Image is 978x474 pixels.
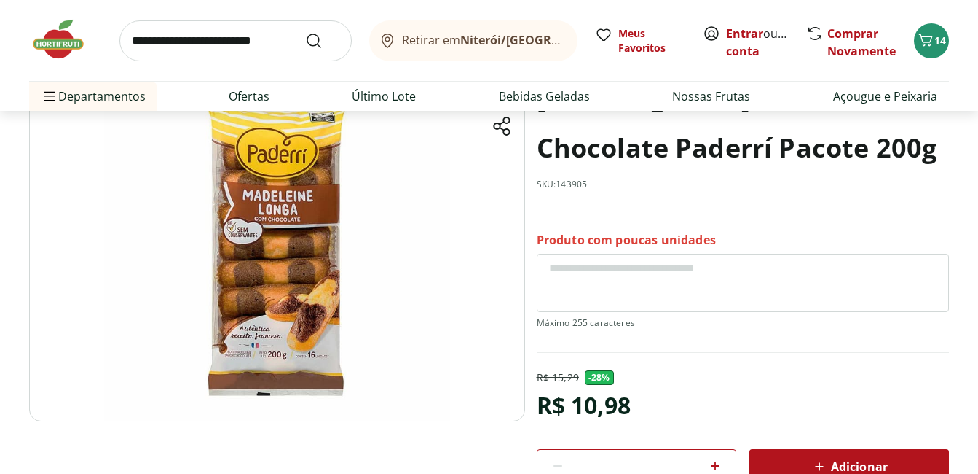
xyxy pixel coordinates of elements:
span: ou [726,25,791,60]
a: Comprar Novamente [827,26,896,59]
p: R$ 15,29 [537,370,579,385]
span: Retirar em [402,34,563,47]
a: Açougue e Peixaria [833,88,937,105]
div: R$ 10,98 [537,385,631,426]
b: Niterói/[GEOGRAPHIC_DATA] [460,32,626,48]
p: Produto com poucas unidades [537,232,716,248]
h1: [PERSON_NAME] com Chocolate Paderrí Pacote 200g [537,74,949,173]
a: Criar conta [726,26,806,59]
span: 14 [934,34,946,47]
button: Submit Search [305,32,340,50]
img: Hortifruti [29,18,102,61]
input: search [119,20,352,61]
button: Menu [41,79,58,114]
span: Meus Favoritos [618,26,685,55]
a: Meus Favoritos [595,26,685,55]
button: Carrinho [914,23,949,58]
span: Departamentos [41,79,146,114]
p: SKU: 143905 [537,179,588,190]
a: Ofertas [229,88,269,105]
span: - 28 % [585,370,614,385]
img: Image [29,74,525,421]
a: Bebidas Geladas [499,88,590,105]
a: Nossas Frutas [672,88,750,105]
button: Retirar emNiterói/[GEOGRAPHIC_DATA] [369,20,577,61]
a: Último Lote [352,88,416,105]
a: Entrar [726,26,763,42]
